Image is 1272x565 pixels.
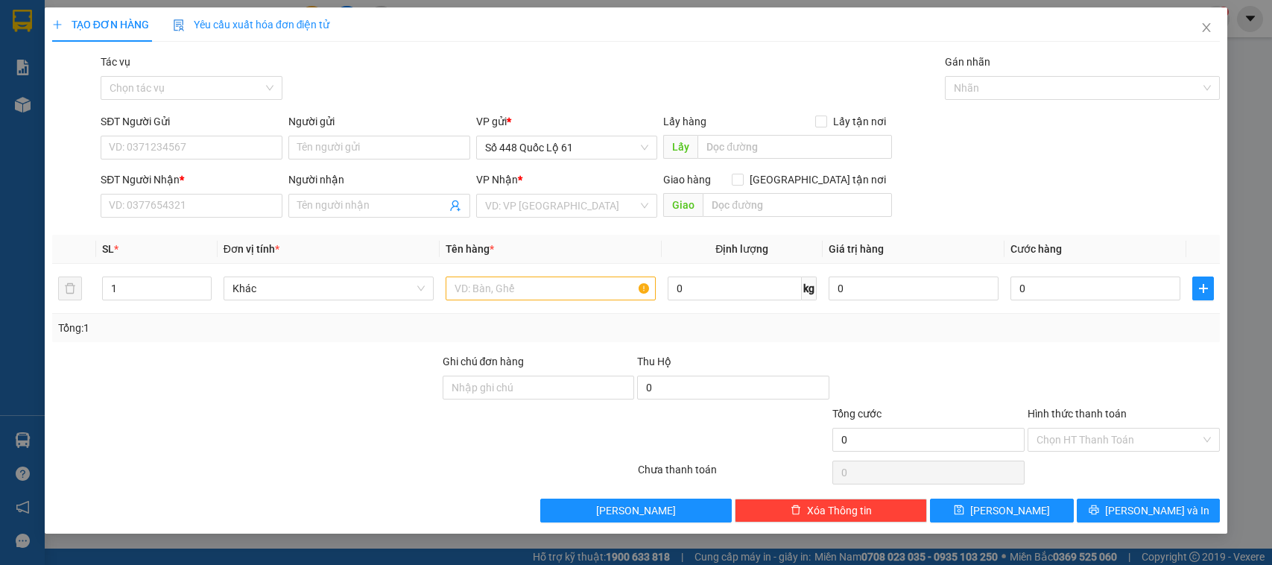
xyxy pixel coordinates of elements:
[945,56,990,68] label: Gán nhãn
[485,136,649,159] span: Số 448 Quốc Lộ 61
[52,19,63,30] span: plus
[446,243,494,255] span: Tên hàng
[540,499,732,523] button: [PERSON_NAME]
[173,19,185,31] img: icon
[637,356,671,367] span: Thu Hộ
[802,277,817,300] span: kg
[744,171,892,188] span: [GEOGRAPHIC_DATA] tận nơi
[1186,7,1227,49] button: Close
[954,505,964,517] span: save
[449,200,461,212] span: user-add
[1200,22,1212,34] span: close
[930,499,1073,523] button: save[PERSON_NAME]
[791,505,801,517] span: delete
[663,174,711,186] span: Giao hàng
[636,461,832,487] div: Chưa thanh toán
[173,19,330,31] span: Yêu cầu xuất hóa đơn điện tử
[703,193,892,217] input: Dọc đường
[476,174,518,186] span: VP Nhận
[1010,243,1062,255] span: Cước hàng
[1077,499,1220,523] button: printer[PERSON_NAME] và In
[288,113,470,130] div: Người gửi
[829,277,999,300] input: 0
[232,277,425,300] span: Khác
[827,113,892,130] span: Lấy tận nơi
[697,135,892,159] input: Dọc đường
[663,116,706,127] span: Lấy hàng
[1028,408,1127,420] label: Hình thức thanh toán
[596,502,676,519] span: [PERSON_NAME]
[663,193,703,217] span: Giao
[52,19,149,31] span: TẠO ĐƠN HÀNG
[224,243,279,255] span: Đơn vị tính
[832,408,882,420] span: Tổng cước
[476,113,658,130] div: VP gửi
[443,376,635,400] input: Ghi chú đơn hàng
[663,135,697,159] span: Lấy
[1192,277,1214,300] button: plus
[1193,282,1213,294] span: plus
[715,243,768,255] span: Định lượng
[101,113,282,130] div: SĐT Người Gửi
[1105,502,1209,519] span: [PERSON_NAME] và In
[970,502,1050,519] span: [PERSON_NAME]
[443,356,525,367] label: Ghi chú đơn hàng
[735,499,927,523] button: deleteXóa Thông tin
[1089,505,1099,517] span: printer
[807,502,872,519] span: Xóa Thông tin
[101,56,130,68] label: Tác vụ
[288,171,470,188] div: Người nhận
[58,320,492,336] div: Tổng: 1
[102,243,114,255] span: SL
[58,277,82,300] button: delete
[101,171,282,188] div: SĐT Người Nhận
[829,243,884,255] span: Giá trị hàng
[446,277,656,300] input: VD: Bàn, Ghế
